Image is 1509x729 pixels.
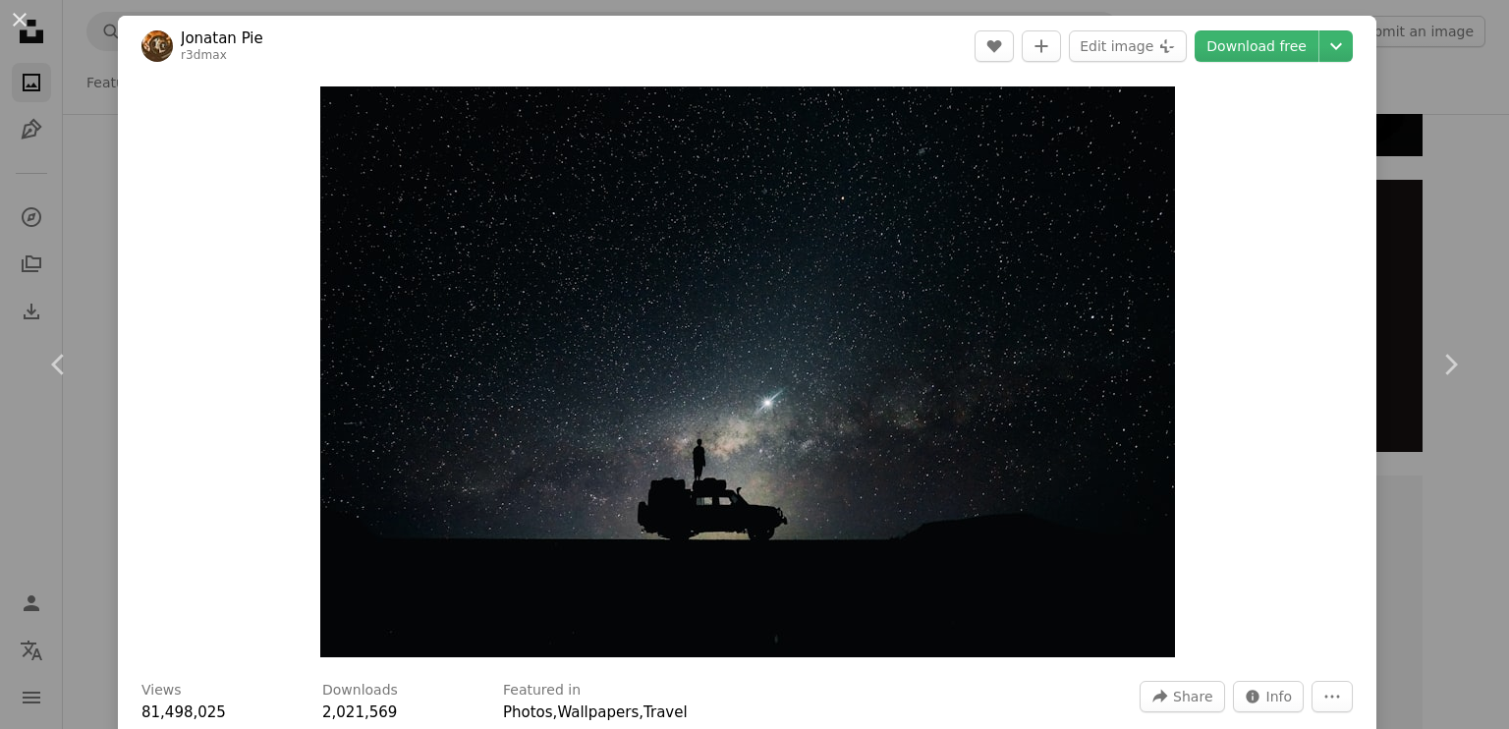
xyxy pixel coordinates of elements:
[1233,681,1305,712] button: Stats about this image
[1312,681,1353,712] button: More Actions
[643,703,688,721] a: Travel
[1266,682,1293,711] span: Info
[322,703,397,721] span: 2,021,569
[322,681,398,701] h3: Downloads
[181,48,227,62] a: r3dmax
[1173,682,1212,711] span: Share
[141,30,173,62] img: Go to Jonatan Pie's profile
[1195,30,1318,62] a: Download free
[1140,681,1224,712] button: Share this image
[975,30,1014,62] button: Like
[1319,30,1353,62] button: Choose download size
[639,703,643,721] span: ,
[320,86,1175,657] img: silhouette of off-road car
[141,681,182,701] h3: Views
[503,703,553,721] a: Photos
[503,681,581,701] h3: Featured in
[557,703,639,721] a: Wallpapers
[320,86,1175,657] button: Zoom in on this image
[181,28,263,48] a: Jonatan Pie
[1391,270,1509,459] a: Next
[141,703,226,721] span: 81,498,025
[553,703,558,721] span: ,
[1069,30,1187,62] button: Edit image
[1022,30,1061,62] button: Add to Collection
